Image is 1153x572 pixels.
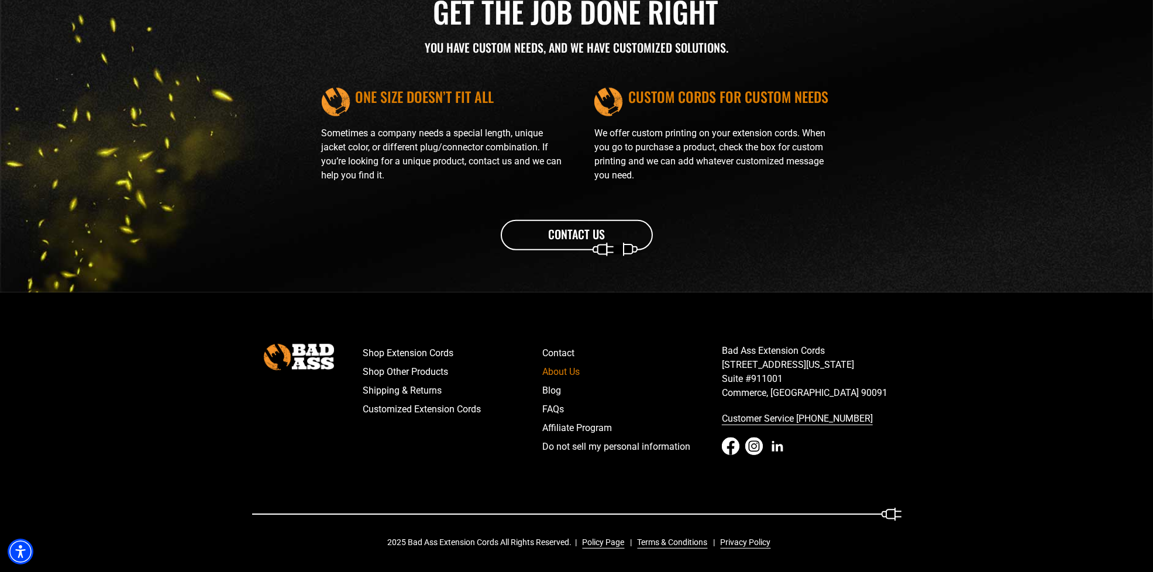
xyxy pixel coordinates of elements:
a: About Us [542,363,722,381]
p: We offer custom printing on your extension cords. When you go to purchase a product, check the bo... [594,126,832,182]
a: Affiliate Program [542,419,722,437]
a: Shipping & Returns [363,381,543,400]
a: LinkedIn - open in a new tab [769,437,786,455]
p: Bad Ass Extension Cords [STREET_ADDRESS][US_STATE] Suite #911001 Commerce, [GEOGRAPHIC_DATA] 90091 [722,344,901,400]
div: 2025 Bad Ass Extension Cords All Rights Reserved. [388,536,779,549]
h4: CUSTOM CORDS FOR CUSTOM NEEDS [624,88,828,112]
a: CONTACT US [501,220,653,250]
a: Shop Extension Cords [363,344,543,363]
a: Customized Extension Cords [363,400,543,419]
a: Privacy Policy [716,536,771,549]
img: Bad Ass Extension Cords [264,344,334,370]
a: Facebook - open in a new tab [722,437,739,455]
a: Shop Other Products [363,363,543,381]
p: Sometimes a company needs a special length, unique jacket color, or different plug/connector comb... [322,126,566,182]
div: Accessibility Menu [8,539,33,564]
h4: ONE SIZE DOESN’T FIT ALL [351,88,494,112]
a: Terms & Conditions [633,536,708,549]
a: Policy Page [578,536,625,549]
a: Blog [542,381,722,400]
a: Contact [542,344,722,363]
h3: YOU HAVE CUSTOM NEEDS, AND WE HAVE CUSTOMIZED SOLUTIONS. [419,40,735,55]
a: call 833-674-1699 [722,409,901,428]
a: Instagram - open in a new tab [745,437,763,455]
a: Do not sell my personal information [542,437,722,456]
a: FAQs [542,400,722,419]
